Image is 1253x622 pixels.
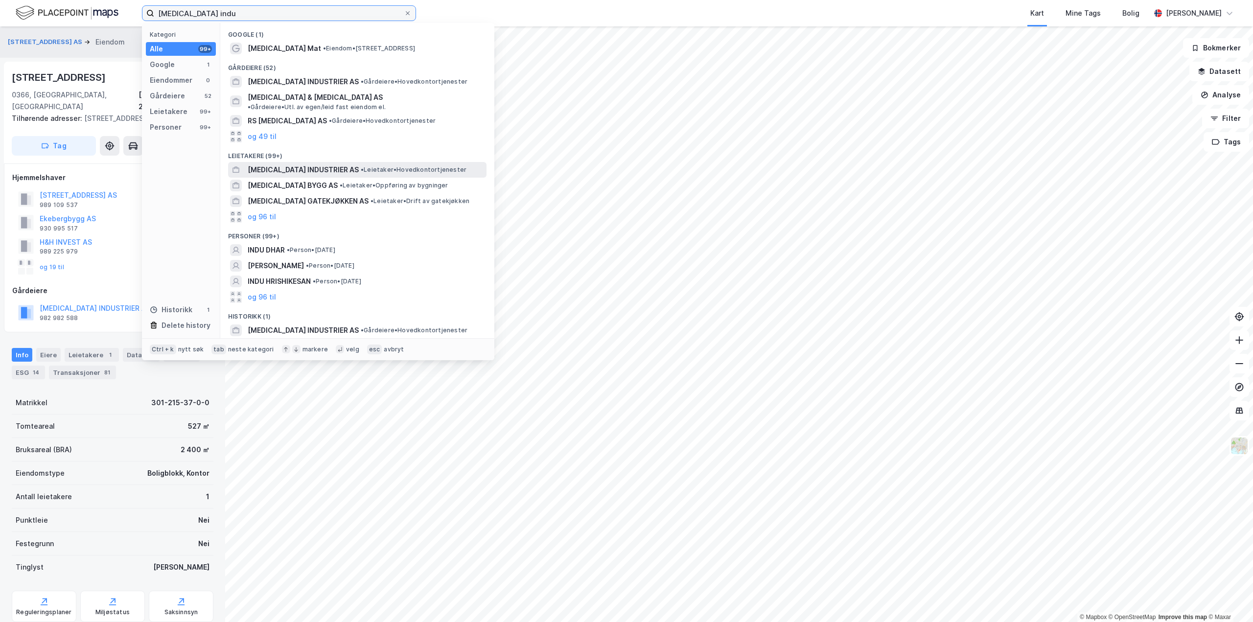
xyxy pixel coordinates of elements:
div: esc [367,345,382,354]
div: Boligblokk, Kontor [147,467,209,479]
div: Hjemmelshaver [12,172,213,184]
span: • [306,262,309,269]
div: Leietakere [150,106,187,117]
span: • [361,78,364,85]
div: Leietakere [65,348,119,362]
div: 527 ㎡ [188,420,209,432]
div: 81 [102,368,112,377]
span: Leietaker • Hovedkontortjenester [361,166,466,174]
span: • [361,326,364,334]
div: 989 225 979 [40,248,78,255]
iframe: Chat Widget [1204,575,1253,622]
div: 14 [31,368,41,377]
button: og 49 til [248,131,277,142]
div: 301-215-37-0-0 [151,397,209,409]
span: Gårdeiere • Hovedkontortjenester [361,326,467,334]
div: Tinglyst [16,561,44,573]
div: 982 982 588 [40,314,78,322]
button: Bokmerker [1183,38,1249,58]
button: og 96 til [248,211,276,223]
div: Ctrl + k [150,345,176,354]
div: neste kategori [228,346,274,353]
a: Mapbox [1080,614,1107,621]
div: Datasett [123,348,160,362]
div: Bruksareal (BRA) [16,444,72,456]
div: [PERSON_NAME] [1166,7,1222,19]
span: • [329,117,332,124]
div: 1 [206,491,209,503]
span: [MEDICAL_DATA] INDUSTRIER AS [248,164,359,176]
span: Leietaker • Drift av gatekjøkken [371,197,469,205]
div: 99+ [198,123,212,131]
span: • [340,182,343,189]
div: nytt søk [178,346,204,353]
div: Delete history [162,320,210,331]
span: Eiendom • [STREET_ADDRESS] [323,45,415,52]
div: [PERSON_NAME] [153,561,209,573]
div: Antall leietakere [16,491,72,503]
div: Matrikkel [16,397,47,409]
span: • [371,197,373,205]
div: 1 [105,350,115,360]
div: Leietakere (99+) [220,144,494,162]
div: Eiendomstype [16,467,65,479]
div: Festegrunn [16,538,54,550]
span: Gårdeiere • Utl. av egen/leid fast eiendom el. [248,103,386,111]
div: Info [12,348,32,362]
button: og 96 til [248,291,276,303]
div: tab [211,345,226,354]
span: [MEDICAL_DATA] INDUSTRIER AS [248,76,359,88]
img: Z [1230,437,1249,455]
span: [MEDICAL_DATA] & [MEDICAL_DATA] AS [248,92,383,103]
span: [MEDICAL_DATA] GATEKJØKKEN AS [248,195,369,207]
div: 52 [204,92,212,100]
span: • [323,45,326,52]
div: Tomteareal [16,420,55,432]
div: 2 400 ㎡ [181,444,209,456]
div: Saksinnsyn [164,608,198,616]
div: 1 [204,306,212,314]
span: [PERSON_NAME] [248,260,304,272]
span: [MEDICAL_DATA] INDUSTRIER AS [248,324,359,336]
div: Gårdeiere [150,90,185,102]
button: Datasett [1189,62,1249,81]
div: Eiendommer [150,74,192,86]
div: Reguleringsplaner [16,608,71,616]
a: OpenStreetMap [1109,614,1156,621]
span: RS [MEDICAL_DATA] AS [248,115,327,127]
span: Gårdeiere • Hovedkontortjenester [329,117,436,125]
div: Personer (99+) [220,225,494,242]
span: • [248,103,251,111]
span: Gårdeiere • Hovedkontortjenester [361,78,467,86]
div: Miljøstatus [95,608,130,616]
span: Person • [DATE] [287,246,335,254]
input: Søk på adresse, matrikkel, gårdeiere, leietakere eller personer [154,6,404,21]
span: [MEDICAL_DATA] Mat [248,43,321,54]
div: Gårdeiere (52) [220,56,494,74]
div: 0 [204,76,212,84]
div: [STREET_ADDRESS] [12,113,206,124]
div: velg [346,346,359,353]
div: Kart [1030,7,1044,19]
div: Bolig [1122,7,1139,19]
div: Mine Tags [1066,7,1101,19]
div: 99+ [198,45,212,53]
button: Tags [1204,132,1249,152]
span: Person • [DATE] [306,262,354,270]
img: logo.f888ab2527a4732fd821a326f86c7f29.svg [16,4,118,22]
div: 930 995 517 [40,225,78,232]
div: avbryt [384,346,404,353]
button: Tag [12,136,96,156]
div: [STREET_ADDRESS] [12,69,108,85]
div: Transaksjoner [49,366,116,379]
span: [MEDICAL_DATA] BYGG AS [248,180,338,191]
button: Filter [1202,109,1249,128]
div: Alle [150,43,163,55]
div: 1 [204,61,212,69]
div: Google [150,59,175,70]
div: Kategori [150,31,216,38]
span: • [361,166,364,173]
div: ESG [12,366,45,379]
div: 0366, [GEOGRAPHIC_DATA], [GEOGRAPHIC_DATA] [12,89,139,113]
